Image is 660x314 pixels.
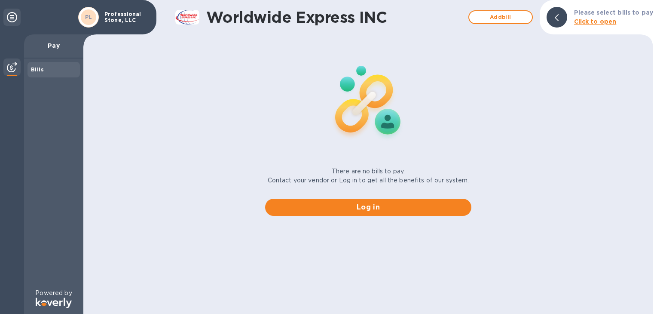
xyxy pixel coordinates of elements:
[104,11,147,23] p: Professional Stone, LLC
[31,66,44,73] b: Bills
[468,10,533,24] button: Addbill
[265,199,471,216] button: Log in
[476,12,525,22] span: Add bill
[272,202,464,212] span: Log in
[206,8,464,26] h1: Worldwide Express INC
[268,167,469,185] p: There are no bills to pay. Contact your vendor or Log in to get all the benefits of our system.
[31,41,76,50] p: Pay
[574,18,617,25] b: Click to open
[36,298,72,308] img: Logo
[574,9,653,16] b: Please select bills to pay
[35,289,72,298] p: Powered by
[85,14,92,20] b: PL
